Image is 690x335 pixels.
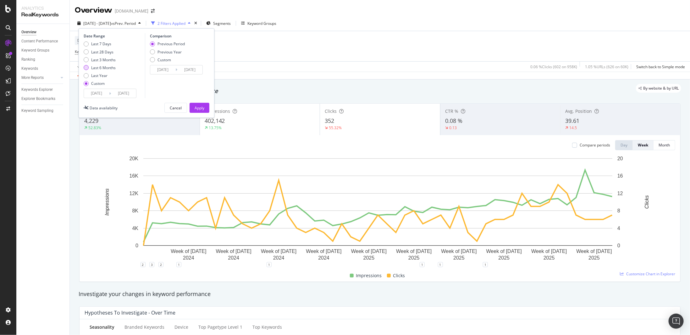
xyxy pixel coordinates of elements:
text: 2025 [453,255,465,261]
div: RealKeywords [21,11,64,19]
div: Last Year [91,73,108,78]
span: 402,142 [205,117,225,124]
div: Branded Keywords [124,324,164,330]
text: 2024 [228,255,239,261]
div: Custom [157,57,171,63]
div: 1.05 % URLs ( 626 on 60K ) [585,64,628,69]
div: 2 [141,262,146,267]
input: Start Date [150,65,175,74]
div: Last 6 Months [84,65,116,70]
div: More Reports [21,74,44,81]
text: Week of [DATE] [306,249,342,254]
div: 14.5 [569,125,577,130]
div: Seasonality [90,324,114,330]
button: Switch back to Simple mode [634,62,685,72]
a: More Reports [21,74,59,81]
div: Overview [21,29,36,36]
text: 2024 [183,255,194,261]
button: Day [615,140,633,150]
div: 1 [176,262,181,267]
span: vs Prev. Period [111,21,136,26]
div: Switch back to Simple mode [636,64,685,69]
div: 1 [483,262,488,267]
text: Week of [DATE] [486,249,522,254]
text: Clicks [644,195,650,209]
text: 20 [617,156,623,161]
div: Keywords [21,65,38,72]
span: Customize Chart in Explorer [626,271,675,277]
div: Month [659,142,670,148]
button: Cancel [164,103,187,113]
button: Keyword Groups [239,18,279,28]
div: 1 [420,262,425,267]
div: Previous Period [150,41,185,47]
input: Start Date [84,89,109,98]
div: Device [174,324,188,330]
a: Keywords Explorer [21,86,65,93]
text: Impressions [104,189,110,216]
div: Content Performance [21,38,58,45]
div: Previous Year [157,49,182,55]
text: 12 [617,191,623,196]
span: Keyword [75,49,90,54]
text: 0 [135,243,138,248]
text: 16K [130,173,139,178]
input: End Date [111,89,136,98]
div: A chart. [85,155,671,265]
div: Last Year [84,73,116,78]
text: Week of [DATE] [216,249,251,254]
div: Day [621,142,627,148]
text: 2024 [273,255,284,261]
text: 2025 [588,255,600,261]
div: Keyword Sampling [21,107,53,114]
span: 352 [325,117,334,124]
span: Clicks [325,108,337,114]
span: Clicks [393,272,405,279]
text: 2025 [408,255,420,261]
div: Last 7 Days [91,41,111,47]
text: 2025 [363,255,375,261]
a: Keyword Groups [21,47,65,54]
div: Last 3 Months [84,57,116,63]
text: Week of [DATE] [171,249,206,254]
div: Open Intercom Messenger [669,314,684,329]
text: 2024 [318,255,329,261]
div: Comparison [150,33,205,39]
text: 8 [617,208,620,213]
div: Data availability [90,105,118,111]
div: Apply [195,105,204,111]
div: Last 6 Months [91,65,116,70]
div: 2 Filters Applied [157,21,185,26]
div: 3 [149,262,154,267]
text: 20K [130,156,139,161]
div: Custom [84,81,116,86]
div: 0.06 % Clicks ( 602 on 958K ) [530,64,577,69]
div: times [193,20,198,26]
div: Custom [150,57,185,63]
div: Hypotheses to Investigate - Over Time [85,310,175,316]
div: Last 7 Days [84,41,116,47]
button: 2 Filters Applied [149,18,193,28]
div: 55.32% [329,125,342,130]
div: Keyword Groups [247,21,276,26]
div: Top pagetype Level 1 [198,324,242,330]
button: Month [654,140,675,150]
text: Week of [DATE] [441,249,477,254]
text: Week of [DATE] [531,249,567,254]
div: Investigate your changes in keyword performance [79,290,681,298]
div: Top Keywords [252,324,282,330]
span: Impressions [356,272,382,279]
span: 0.08 % [445,117,462,124]
a: Keywords [21,65,65,72]
span: 39.61 [565,117,579,124]
div: 52.83% [88,125,101,130]
div: 13.75% [209,125,222,130]
span: Segments [213,21,231,26]
text: Week of [DATE] [396,249,432,254]
div: Explorer Bookmarks [21,96,55,102]
a: Content Performance [21,38,65,45]
div: 1 [267,262,272,267]
div: Cancel [170,105,182,111]
span: [DATE] - [DATE] [83,21,111,26]
input: End Date [177,65,202,74]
